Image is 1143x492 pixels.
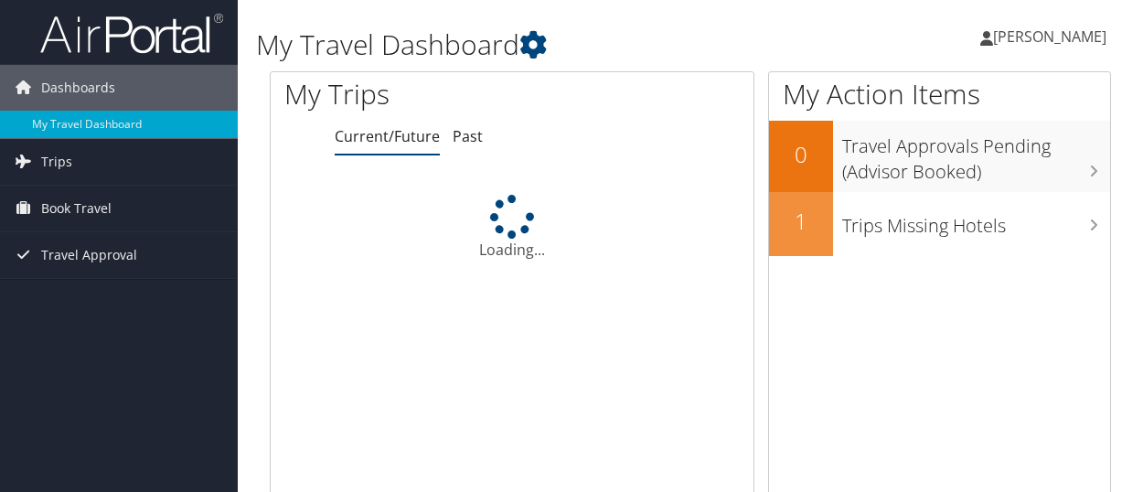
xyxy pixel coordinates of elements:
h3: Trips Missing Hotels [842,204,1110,239]
span: [PERSON_NAME] [993,27,1106,47]
h1: My Travel Dashboard [256,26,835,64]
div: Loading... [271,195,753,261]
h1: My Trips [284,75,539,113]
a: 0Travel Approvals Pending (Advisor Booked) [769,121,1110,191]
h2: 0 [769,139,833,170]
h2: 1 [769,206,833,237]
span: Dashboards [41,65,115,111]
h3: Travel Approvals Pending (Advisor Booked) [842,124,1110,185]
span: Travel Approval [41,232,137,278]
a: 1Trips Missing Hotels [769,192,1110,256]
span: Book Travel [41,186,112,231]
a: [PERSON_NAME] [980,9,1125,64]
span: Trips [41,139,72,185]
a: Past [453,126,483,146]
a: Current/Future [335,126,440,146]
img: airportal-logo.png [40,12,223,55]
h1: My Action Items [769,75,1110,113]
